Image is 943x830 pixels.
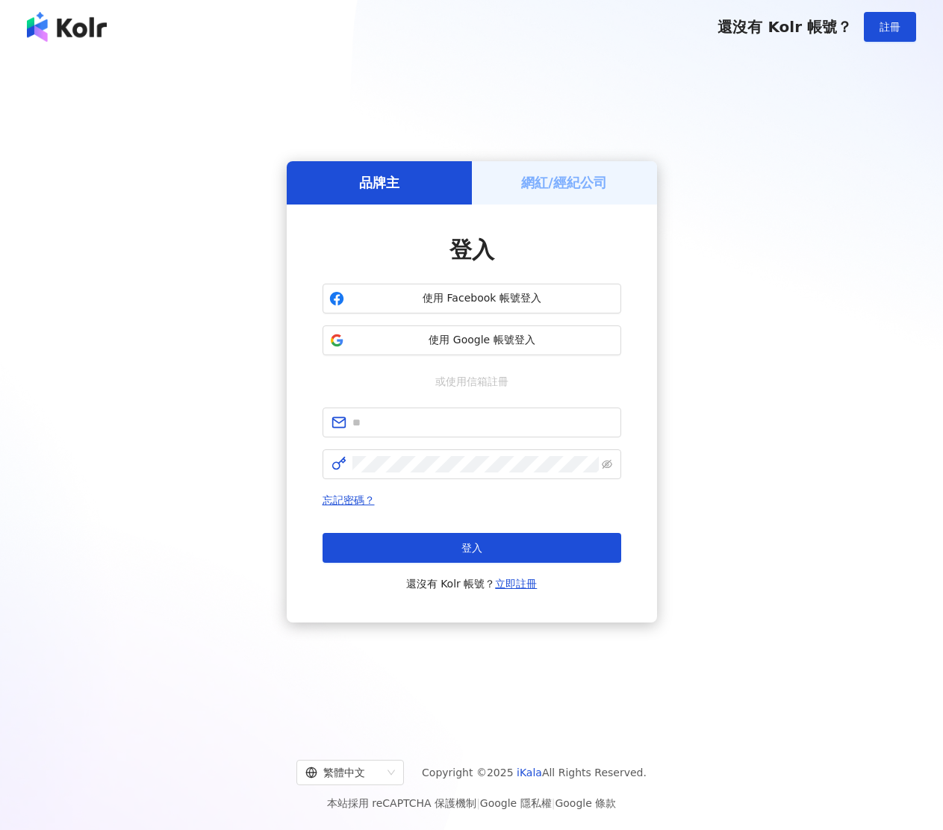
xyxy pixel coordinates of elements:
[555,797,616,809] a: Google 條款
[422,764,647,781] span: Copyright © 2025 All Rights Reserved.
[521,173,607,192] h5: 網紅/經紀公司
[864,12,916,42] button: 註冊
[323,325,621,355] button: 使用 Google 帳號登入
[359,173,399,192] h5: 品牌主
[323,284,621,313] button: 使用 Facebook 帳號登入
[406,575,538,593] span: 還沒有 Kolr 帳號？
[880,21,900,33] span: 註冊
[718,18,852,36] span: 還沒有 Kolr 帳號？
[327,794,616,812] span: 本站採用 reCAPTCHA 保護機制
[602,459,612,469] span: eye-invisible
[476,797,480,809] span: |
[461,542,482,554] span: 登入
[425,373,519,390] span: 或使用信箱註冊
[305,761,382,784] div: 繁體中文
[323,494,375,506] a: 忘記密碼？
[449,237,494,263] span: 登入
[495,578,537,590] a: 立即註冊
[323,533,621,563] button: 登入
[552,797,555,809] span: |
[27,12,107,42] img: logo
[350,333,614,348] span: 使用 Google 帳號登入
[517,767,542,778] a: iKala
[350,291,614,306] span: 使用 Facebook 帳號登入
[480,797,552,809] a: Google 隱私權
